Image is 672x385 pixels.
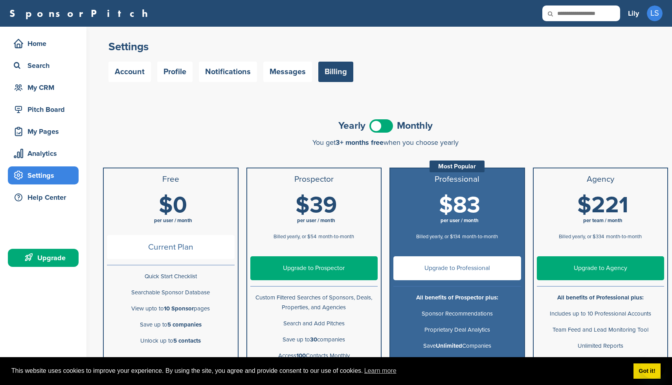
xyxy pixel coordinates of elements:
[441,217,479,224] span: per user / month
[8,122,79,140] a: My Pages
[250,335,378,345] p: Save up to companies
[107,272,235,281] p: Quick Start Checklist
[263,62,312,82] a: Messages
[12,36,79,51] div: Home
[393,325,521,335] p: Proprietary Deal Analytics
[250,256,378,280] a: Upgrade to Prospector
[250,351,378,361] p: Access Contacts Monthly
[12,80,79,95] div: My CRM
[8,35,79,53] a: Home
[107,288,235,297] p: Searchable Sponsor Database
[250,293,378,312] p: Custom Filtered Searches of Sponsors, Deals, Properties, and Agencies
[393,309,521,319] p: Sponsor Recommendations
[647,5,663,21] span: LS
[173,337,201,344] b: 5 contacts
[393,256,521,280] a: Upgrade to Professional
[107,175,235,184] h3: Free
[439,192,480,219] span: $83
[250,319,378,328] p: Search and Add Pitches
[108,62,151,82] a: Account
[12,58,79,73] div: Search
[628,8,639,19] h3: Lily
[296,192,337,219] span: $39
[12,168,79,182] div: Settings
[11,365,627,377] span: This website uses cookies to improve your experience. By using the site, you agree and provide co...
[199,62,257,82] a: Notifications
[537,256,665,280] a: Upgrade to Agency
[641,354,666,379] iframe: Button to launch messaging window
[393,175,521,184] h3: Professional
[537,309,665,319] p: Includes up to 10 Professional Accounts
[557,294,644,301] b: All benefits of Professional plus:
[537,325,665,335] p: Team Feed and Lead Monitoring Tool
[397,121,433,131] span: Monthly
[9,8,153,18] a: SponsorPitch
[628,5,639,22] a: Lily
[338,121,365,131] span: Yearly
[250,175,378,184] h3: Prospector
[103,139,668,146] div: You get when you choose yearly
[12,102,79,117] div: Pitch Board
[12,124,79,139] div: My Pages
[8,166,79,184] a: Settings
[8,100,79,119] a: Pitch Board
[363,365,398,377] a: learn more about cookies
[537,341,665,351] p: Unlimited Reports
[8,249,79,267] a: Upgrade
[296,352,306,359] b: 100
[107,304,235,314] p: View upto to pages
[107,320,235,330] p: Save up to
[157,62,193,82] a: Profile
[559,234,604,240] span: Billed yearly, or $334
[606,234,642,240] span: month-to-month
[107,336,235,346] p: Unlock up to
[436,342,462,349] b: Unlimited
[8,188,79,206] a: Help Center
[318,234,354,240] span: month-to-month
[107,235,235,259] span: Current Plan
[108,40,663,54] h2: Settings
[462,234,498,240] span: month-to-month
[159,192,187,219] span: $0
[416,234,460,240] span: Billed yearly, or $134
[12,190,79,204] div: Help Center
[12,146,79,161] div: Analytics
[318,62,353,82] a: Billing
[8,144,79,162] a: Analytics
[336,138,384,147] span: 3+ months free
[167,321,202,328] b: 5 companies
[297,217,335,224] span: per user / month
[12,251,79,265] div: Upgrade
[8,78,79,97] a: My CRM
[583,217,622,224] span: per team / month
[633,363,661,379] a: dismiss cookie message
[430,161,485,172] div: Most Popular
[393,341,521,351] p: Save Companies
[274,234,316,240] span: Billed yearly, or $54
[416,294,498,301] b: All benefits of Prospector plus:
[577,192,628,219] span: $221
[310,336,317,343] b: 30
[537,175,665,184] h3: Agency
[8,57,79,75] a: Search
[164,305,194,312] b: 10 Sponsor
[154,217,192,224] span: per user / month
